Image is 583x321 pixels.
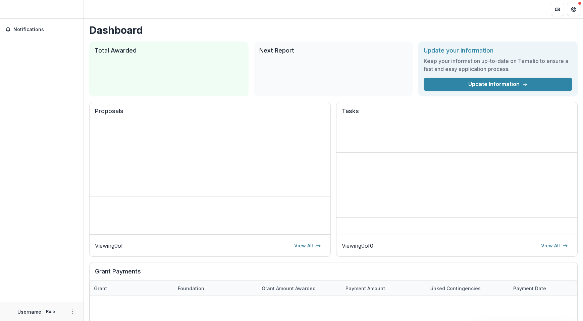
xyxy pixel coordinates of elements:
[551,3,564,16] button: Partners
[95,268,572,280] h2: Grant Payments
[567,3,580,16] button: Get Help
[13,27,78,32] span: Notifications
[17,308,41,315] p: Username
[69,308,77,316] button: More
[259,47,408,54] h2: Next Report
[424,78,572,91] a: Update Information
[89,24,578,36] h1: Dashboard
[95,107,325,120] h2: Proposals
[44,309,57,315] p: Role
[95,47,243,54] h2: Total Awarded
[342,242,373,250] p: Viewing 0 of 0
[290,240,325,251] a: View All
[424,47,572,54] h2: Update your information
[95,242,123,250] p: Viewing 0 of
[342,107,572,120] h2: Tasks
[537,240,572,251] a: View All
[424,57,572,73] h3: Keep your information up-to-date on Temelio to ensure a fast and easy application process.
[3,24,81,35] button: Notifications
